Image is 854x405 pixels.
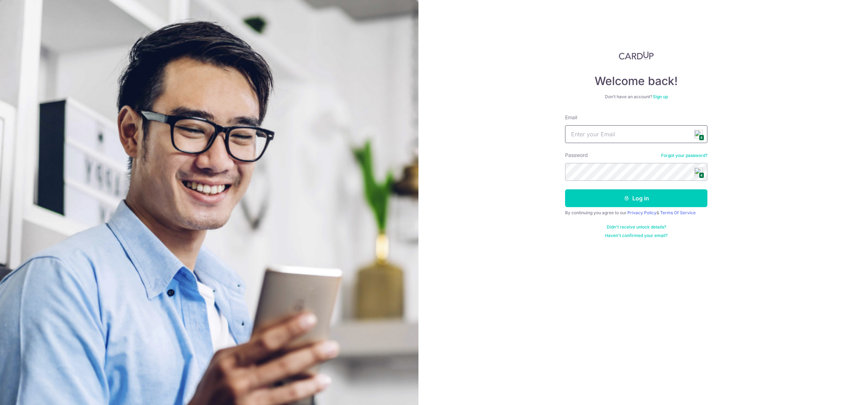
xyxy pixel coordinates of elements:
[694,130,703,138] img: npw-badge-icon.svg
[694,168,703,176] img: npw-badge-icon.svg
[653,94,668,99] a: Sign up
[565,94,707,100] div: Don’t have an account?
[699,172,704,178] span: 4
[660,210,696,215] a: Terms Of Service
[565,152,588,159] label: Password
[605,233,668,238] a: Haven't confirmed your email?
[565,189,707,207] button: Log in
[565,125,707,143] input: Enter your Email
[565,114,577,121] label: Email
[565,210,707,216] div: By continuing you agree to our &
[627,210,657,215] a: Privacy Policy
[565,74,707,88] h4: Welcome back!
[607,224,666,230] a: Didn't receive unlock details?
[661,153,707,158] a: Forgot your password?
[619,51,654,60] img: CardUp Logo
[699,135,704,141] span: 4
